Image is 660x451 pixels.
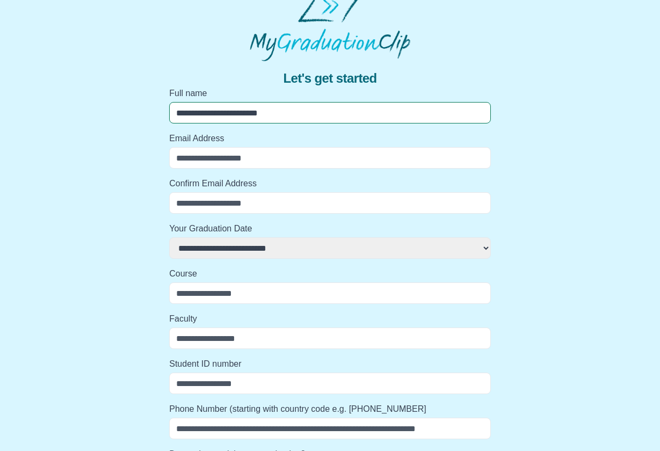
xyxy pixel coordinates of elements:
[169,267,491,280] label: Course
[169,312,491,325] label: Faculty
[169,222,491,235] label: Your Graduation Date
[169,87,491,100] label: Full name
[169,132,491,145] label: Email Address
[169,403,491,416] label: Phone Number (starting with country code e.g. [PHONE_NUMBER]
[283,70,376,87] span: Let's get started
[169,177,491,190] label: Confirm Email Address
[169,358,491,370] label: Student ID number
